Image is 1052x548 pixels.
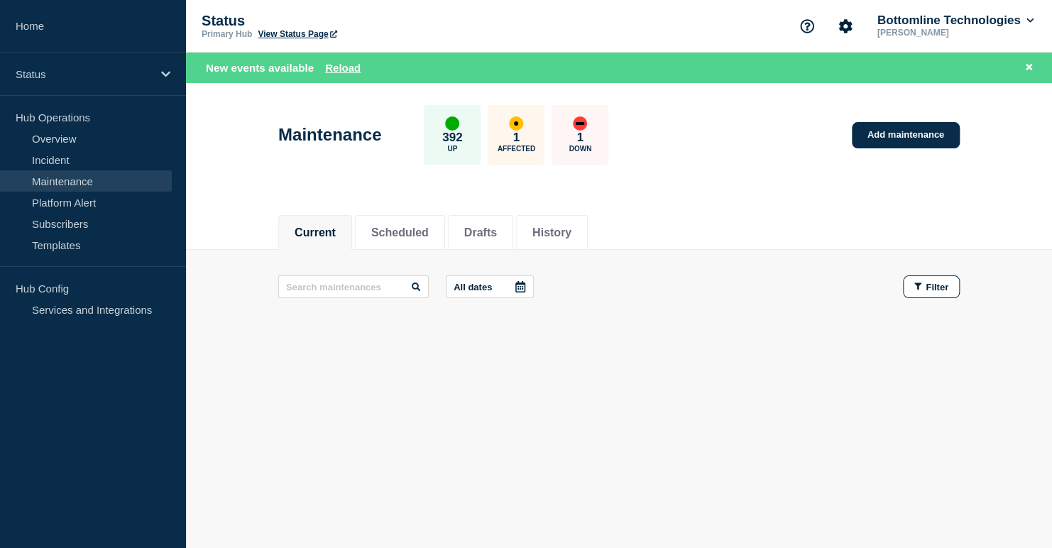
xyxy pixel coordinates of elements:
[498,145,535,153] p: Affected
[446,275,534,298] button: All dates
[258,29,336,39] a: View Status Page
[852,122,960,148] a: Add maintenance
[926,282,948,292] span: Filter
[513,131,520,145] p: 1
[445,116,459,131] div: up
[792,11,822,41] button: Support
[371,226,429,239] button: Scheduled
[464,226,497,239] button: Drafts
[875,13,1036,28] button: Bottomline Technologies
[577,131,583,145] p: 1
[903,275,960,298] button: Filter
[532,226,571,239] button: History
[278,275,429,298] input: Search maintenances
[278,125,381,145] h1: Maintenance
[831,11,860,41] button: Account settings
[202,13,486,29] p: Status
[509,116,523,131] div: affected
[569,145,592,153] p: Down
[447,145,457,153] p: Up
[573,116,587,131] div: down
[16,68,152,80] p: Status
[206,62,314,74] span: New events available
[202,29,252,39] p: Primary Hub
[325,62,361,74] button: Reload
[295,226,336,239] button: Current
[442,131,462,145] p: 392
[454,282,492,292] p: All dates
[875,28,1022,38] p: [PERSON_NAME]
